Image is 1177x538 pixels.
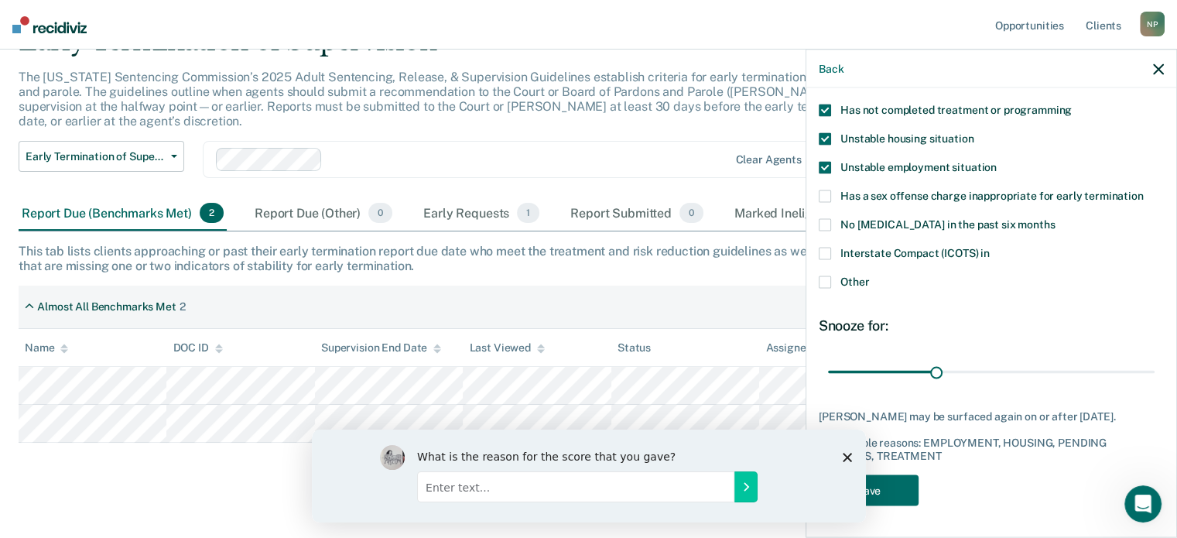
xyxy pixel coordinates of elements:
[420,197,542,231] div: Early Requests
[819,437,1164,463] div: Not eligible reasons: EMPLOYMENT, HOUSING, PENDING CHARGES, TREATMENT
[840,103,1072,115] span: Has not completed treatment or programming
[840,132,973,144] span: Unstable housing situation
[840,160,997,173] span: Unstable employment situation
[321,341,441,355] div: Supervision End Date
[819,317,1164,334] div: Snooze for:
[19,244,1158,273] div: This tab lists clients approaching or past their early termination report due date who meet the t...
[37,300,176,314] div: Almost All Benchmarks Met
[368,203,392,223] span: 0
[840,246,990,259] span: Interstate Compact (ICOTS) in
[200,203,224,223] span: 2
[567,197,707,231] div: Report Submitted
[840,189,1144,201] span: Has a sex offense charge inappropriate for early termination
[469,341,544,355] div: Last Viewed
[251,197,395,231] div: Report Due (Other)
[819,410,1164,423] div: [PERSON_NAME] may be surfaced again on or after [DATE].
[679,203,703,223] span: 0
[19,197,227,231] div: Report Due (Benchmarks Met)
[25,341,68,355] div: Name
[517,203,539,223] span: 1
[12,16,87,33] img: Recidiviz
[26,150,165,163] span: Early Termination of Supervision
[819,475,919,506] button: Save
[731,197,870,231] div: Marked Ineligible
[735,153,801,166] div: Clear agents
[840,218,1055,230] span: No [MEDICAL_DATA] in the past six months
[840,275,869,287] span: Other
[1124,485,1162,523] iframe: Intercom live chat
[19,70,901,129] p: The [US_STATE] Sentencing Commission’s 2025 Adult Sentencing, Release, & Supervision Guidelines e...
[1140,12,1165,36] div: N P
[312,430,866,523] iframe: To enrich screen reader interactions, please activate Accessibility in Grammarly extension settings
[180,300,186,314] div: 2
[173,341,222,355] div: DOC ID
[819,62,843,75] button: Back
[618,341,651,355] div: Status
[765,341,838,355] div: Assigned to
